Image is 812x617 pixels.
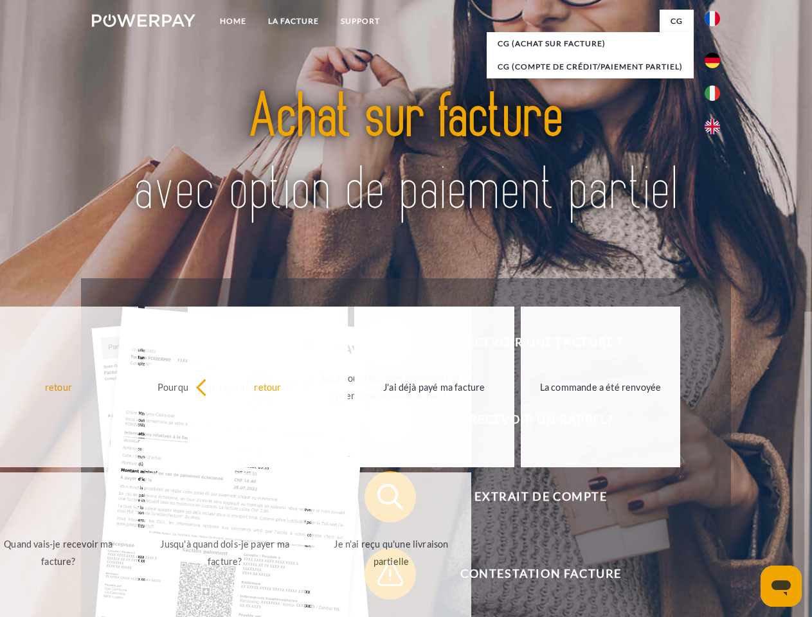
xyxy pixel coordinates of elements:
[365,471,699,523] button: Extrait de compte
[528,378,673,395] div: La commande a été renvoyée
[92,14,195,27] img: logo-powerpay-white.svg
[487,32,694,55] a: CG (achat sur facture)
[705,53,720,68] img: de
[152,378,297,395] div: Pourquoi ai-je reçu une facture?
[487,55,694,78] a: CG (Compte de crédit/paiement partiel)
[195,378,340,395] div: retour
[123,62,689,246] img: title-powerpay_fr.svg
[383,548,698,600] span: Contestation Facture
[383,471,698,523] span: Extrait de compte
[660,10,694,33] a: CG
[705,11,720,26] img: fr
[705,85,720,101] img: it
[319,535,464,570] div: Je n'ai reçu qu'une livraison partielle
[362,378,507,395] div: J'ai déjà payé ma facture
[330,10,391,33] a: Support
[705,119,720,134] img: en
[761,566,802,607] iframe: Bouton de lancement de la fenêtre de messagerie
[257,10,330,33] a: LA FACTURE
[152,535,297,570] div: Jusqu'à quand dois-je payer ma facture?
[209,10,257,33] a: Home
[365,548,699,600] button: Contestation Facture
